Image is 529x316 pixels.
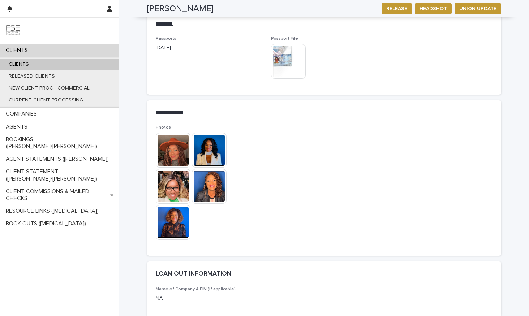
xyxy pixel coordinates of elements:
span: Passport File [271,36,298,41]
img: 9JgRvJ3ETPGCJDhvPVA5 [6,23,20,38]
p: AGENT STATEMENTS ([PERSON_NAME]) [3,156,115,163]
span: Passports [156,36,176,41]
p: NEW CLIENT PROC - COMMERCIAL [3,85,95,91]
p: CLIENT COMMISSIONS & MAILED CHECKS [3,188,110,202]
button: RELEASE [382,3,412,14]
span: Photos [156,125,171,130]
p: CLIENTS [3,47,34,54]
p: AGENTS [3,124,33,130]
h2: [PERSON_NAME] [147,4,214,14]
p: CLIENTS [3,61,35,68]
button: UNION UPDATE [455,3,501,14]
p: CURRENT CLIENT PROCESSING [3,97,89,103]
p: RESOURCE LINKS ([MEDICAL_DATA]) [3,208,104,215]
p: [DATE] [156,44,262,52]
span: Name of Company & EIN (if applicable) [156,287,236,291]
p: CLIENT STATEMENT ([PERSON_NAME]/[PERSON_NAME]) [3,168,119,182]
span: UNION UPDATE [459,5,496,12]
p: COMPANIES [3,111,43,117]
p: NA [156,295,262,302]
span: HEADSHOT [420,5,447,12]
p: BOOK OUTS ([MEDICAL_DATA]) [3,220,92,227]
span: RELEASE [386,5,407,12]
p: RELEASED CLIENTS [3,73,61,79]
h2: LOAN OUT INFORMATION [156,270,231,278]
button: HEADSHOT [415,3,452,14]
p: BOOKINGS ([PERSON_NAME]/[PERSON_NAME]) [3,136,119,150]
